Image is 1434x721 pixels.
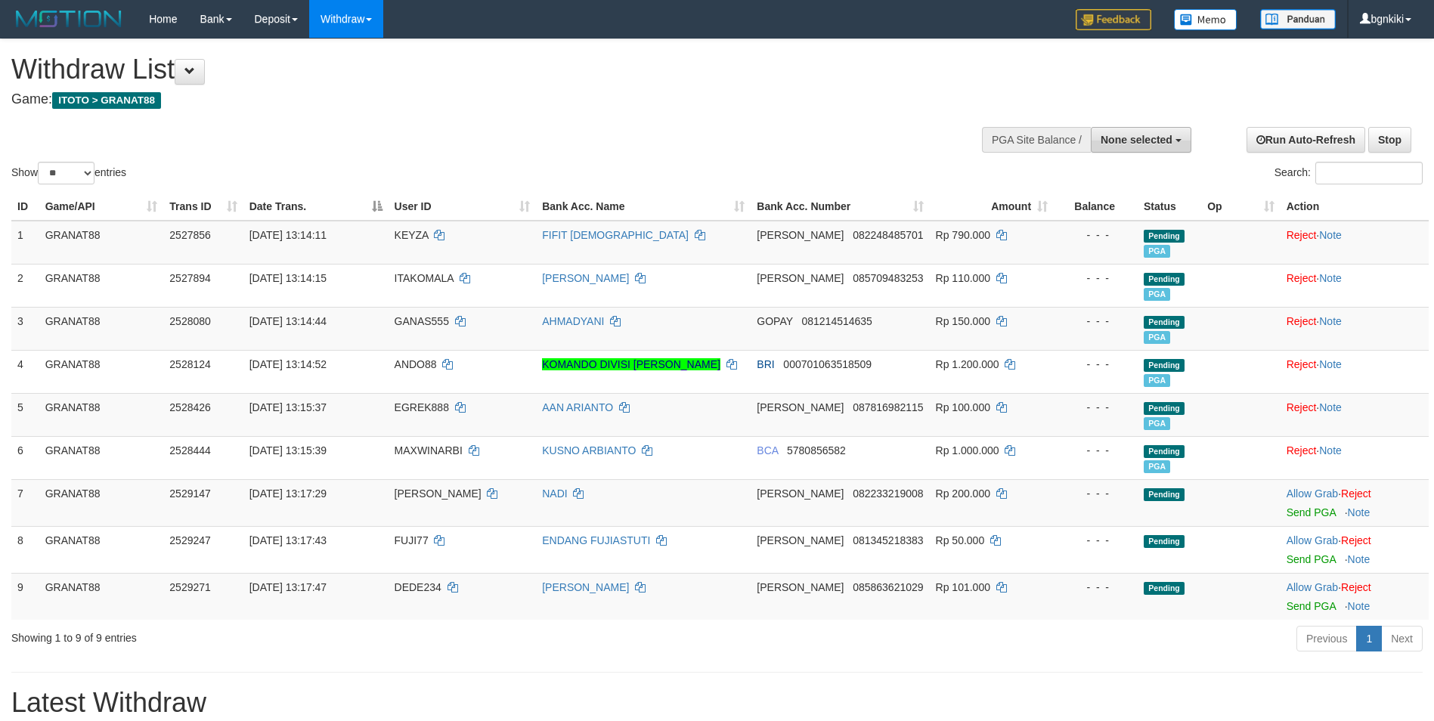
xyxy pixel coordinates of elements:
span: 2528124 [169,358,211,370]
label: Show entries [11,162,126,184]
td: 7 [11,479,39,526]
a: Allow Grab [1287,487,1338,500]
th: Bank Acc. Name: activate to sort column ascending [536,193,751,221]
span: DEDE234 [395,581,441,593]
a: Allow Grab [1287,534,1338,546]
span: Marked by bgndedek [1144,331,1170,344]
span: Pending [1144,316,1185,329]
span: [PERSON_NAME] [757,229,844,241]
a: Note [1348,553,1371,565]
td: GRANAT88 [39,436,164,479]
span: [DATE] 13:14:52 [249,358,327,370]
div: - - - [1060,580,1132,595]
span: [DATE] 13:14:11 [249,229,327,241]
a: Send PGA [1287,506,1336,518]
span: Marked by bgndany [1144,460,1170,473]
td: · [1281,526,1429,573]
span: Copy 085863621029 to clipboard [853,581,923,593]
span: Copy 081214514635 to clipboard [801,315,872,327]
a: Run Auto-Refresh [1247,127,1365,153]
span: 2529247 [169,534,211,546]
span: Pending [1144,582,1185,595]
th: Bank Acc. Number: activate to sort column ascending [751,193,929,221]
a: Reject [1287,358,1317,370]
span: Rp 101.000 [936,581,990,593]
span: [DATE] 13:17:47 [249,581,327,593]
span: Rp 790.000 [936,229,990,241]
a: 1 [1356,626,1382,651]
a: Reject [1287,444,1317,456]
a: Reject [1287,401,1317,413]
div: - - - [1060,486,1132,501]
th: Balance [1054,193,1138,221]
span: Marked by bgndany [1144,374,1170,387]
span: EGREK888 [395,401,449,413]
span: Copy 000701063518509 to clipboard [783,358,872,370]
th: Op: activate to sort column ascending [1201,193,1280,221]
a: Send PGA [1287,600,1336,612]
a: Reject [1287,315,1317,327]
div: - - - [1060,227,1132,243]
span: 2528080 [169,315,211,327]
th: Status [1138,193,1201,221]
span: [PERSON_NAME] [757,534,844,546]
span: [DATE] 13:15:37 [249,401,327,413]
span: Rp 100.000 [936,401,990,413]
img: panduan.png [1260,9,1336,29]
a: Note [1319,358,1342,370]
span: ITOTO > GRANAT88 [52,92,161,109]
span: KEYZA [395,229,429,241]
a: ENDANG FUJIASTUTI [542,534,650,546]
span: GOPAY [757,315,792,327]
div: - - - [1060,314,1132,329]
span: Copy 082248485701 to clipboard [853,229,923,241]
th: Action [1281,193,1429,221]
a: Note [1319,401,1342,413]
span: None selected [1101,134,1172,146]
a: AHMADYANI [542,315,604,327]
span: GANAS555 [395,315,449,327]
span: Copy 087816982115 to clipboard [853,401,923,413]
a: Reject [1341,487,1371,500]
span: [PERSON_NAME] [757,401,844,413]
span: Copy 082233219008 to clipboard [853,487,923,500]
a: Note [1319,444,1342,456]
a: Reject [1287,229,1317,241]
span: FUJI77 [395,534,429,546]
a: Note [1319,315,1342,327]
span: BCA [757,444,778,456]
td: · [1281,479,1429,526]
span: · [1287,581,1341,593]
a: Allow Grab [1287,581,1338,593]
label: Search: [1274,162,1423,184]
a: Reject [1287,272,1317,284]
span: ITAKOMALA [395,272,454,284]
a: NADI [542,487,567,500]
td: GRANAT88 [39,307,164,350]
span: [DATE] 13:15:39 [249,444,327,456]
a: KUSNO ARBIANTO [542,444,636,456]
span: Rp 110.000 [936,272,990,284]
td: 1 [11,221,39,265]
span: [PERSON_NAME] [757,581,844,593]
img: Button%20Memo.svg [1174,9,1237,30]
a: [PERSON_NAME] [542,581,629,593]
td: 9 [11,573,39,620]
th: Amount: activate to sort column ascending [930,193,1054,221]
a: Note [1319,229,1342,241]
span: Rp 50.000 [936,534,985,546]
td: 2 [11,264,39,307]
span: Pending [1144,230,1185,243]
td: GRANAT88 [39,350,164,393]
th: Trans ID: activate to sort column ascending [163,193,243,221]
a: Previous [1296,626,1357,651]
td: · [1281,307,1429,350]
td: 5 [11,393,39,436]
span: 2527894 [169,272,211,284]
span: Pending [1144,273,1185,286]
h4: Game: [11,92,941,107]
span: Pending [1144,402,1185,415]
span: 2529147 [169,487,211,500]
a: Send PGA [1287,553,1336,565]
td: 6 [11,436,39,479]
